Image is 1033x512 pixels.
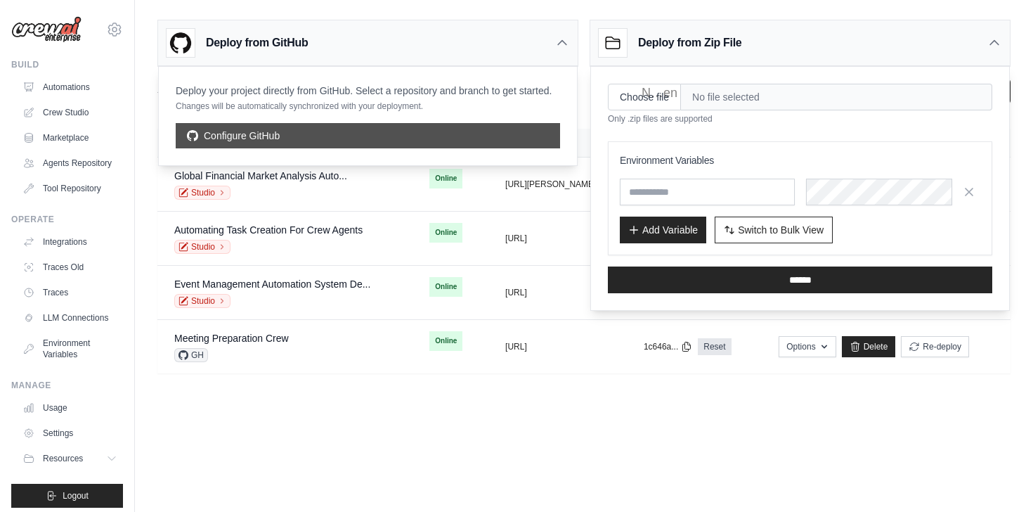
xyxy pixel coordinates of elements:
[638,34,741,51] h3: Deploy from Zip File
[608,84,681,110] input: Choose file
[608,113,992,124] p: Only .zip files are supported
[17,76,123,98] a: Automations
[174,348,208,362] span: GH
[11,380,123,391] div: Manage
[17,281,123,304] a: Traces
[11,16,82,43] img: Logo
[17,307,123,329] a: LLM Connections
[681,84,992,110] span: No file selected
[176,84,552,98] p: Deploy your project directly from GitHub. Select a repository and branch to get started.
[620,217,706,243] button: Add Variable
[157,78,470,98] h2: Automations Live
[11,484,123,508] button: Logout
[429,223,462,243] span: Online
[157,129,412,158] th: Crew
[17,177,123,200] a: Tool Repository
[17,101,123,124] a: Crew Studio
[715,217,833,243] button: Switch to Bulk View
[505,179,596,190] button: [URL][PERSON_NAME]
[17,231,123,253] a: Integrations
[157,98,470,112] p: Manage and monitor your active crew automations from this dashboard.
[174,186,230,200] a: Studio
[176,123,560,148] a: Configure GitHub
[176,101,552,112] p: Changes will be automatically synchronized with your deployment.
[698,338,731,355] a: Reset
[11,214,123,225] div: Operate
[620,153,980,167] h3: Environment Variables
[174,224,363,236] a: Automating Task Creation For Crew Agents
[963,444,1033,512] iframe: Chat Widget
[174,279,370,290] a: Event Management Automation System De...
[779,336,836,357] button: Options
[429,331,462,351] span: Online
[63,490,89,501] span: Logout
[429,277,462,297] span: Online
[17,422,123,444] a: Settings
[738,223,824,237] span: Switch to Bulk View
[174,240,230,254] a: Studio
[167,29,195,57] img: GitHub Logo
[17,152,123,174] a: Agents Repository
[11,59,123,70] div: Build
[429,169,462,188] span: Online
[17,127,123,149] a: Marketplace
[43,453,83,464] span: Resources
[842,336,896,357] a: Delete
[206,34,308,51] h3: Deploy from GitHub
[17,332,123,366] a: Environment Variables
[17,447,123,470] button: Resources
[17,397,123,419] a: Usage
[174,170,347,181] a: Global Financial Market Analysis Auto...
[17,256,123,279] a: Traces Old
[174,333,289,344] a: Meeting Preparation Crew
[644,341,692,352] button: 1c646a...
[901,336,969,357] button: Re-deploy
[174,294,230,308] a: Studio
